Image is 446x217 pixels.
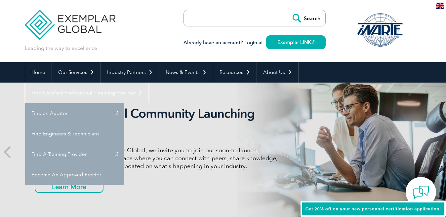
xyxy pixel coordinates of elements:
[52,62,101,83] a: Our Services
[25,62,52,83] a: Home
[25,124,124,144] a: Find Engineers & Technicians
[35,146,283,170] p: As a valued member of Exemplar Global, we invite you to join our soon-to-launch Community—a fun, ...
[213,62,257,83] a: Resources
[25,103,124,124] a: Find an Auditor
[35,106,283,136] h2: Exemplar Global Community Launching Soon
[289,10,325,26] input: Search
[413,184,429,200] img: contact-chat.png
[25,164,124,185] a: Become An Approved Proctor
[25,83,149,103] a: Find Certified Professional / Training Provider
[101,62,159,83] a: Industry Partners
[183,39,326,47] h3: Already have an account? Login at
[25,144,124,164] a: Find A Training Provider
[305,206,441,211] span: Get 20% off on your new personnel certification application!
[25,45,97,52] p: Leading the way to excellence
[35,180,103,193] a: Learn More
[159,62,213,83] a: News & Events
[436,3,444,9] img: en
[266,35,326,49] a: Exemplar LINK
[311,40,314,44] img: open_square.png
[257,62,298,83] a: About Us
